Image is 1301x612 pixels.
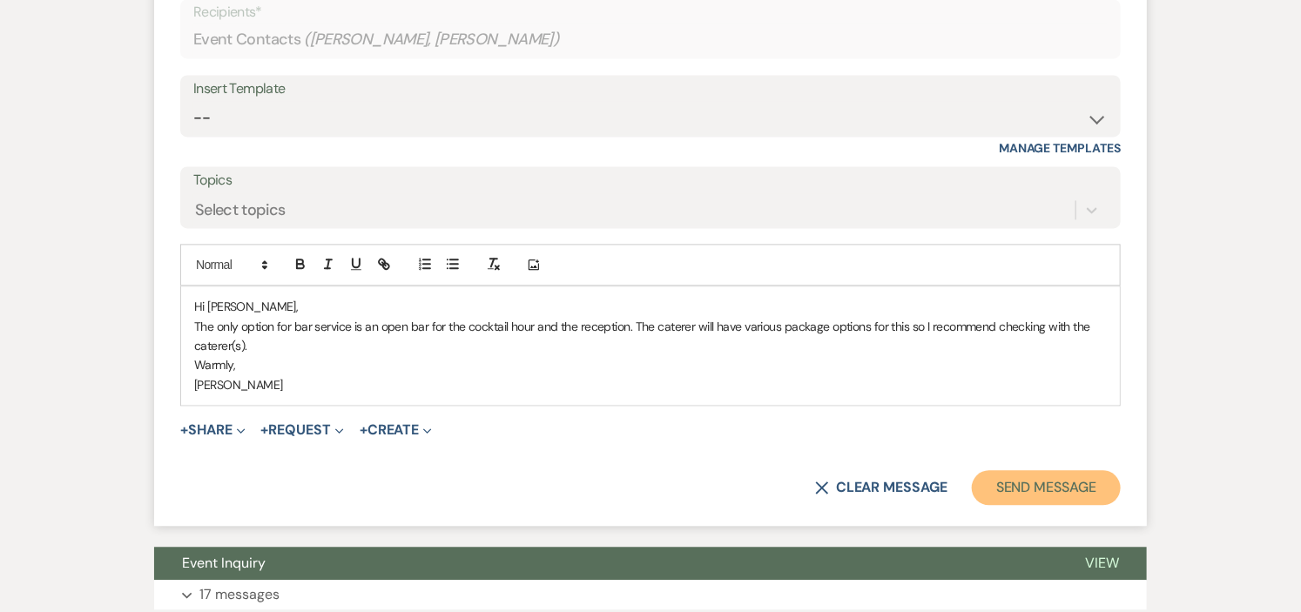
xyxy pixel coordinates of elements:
p: Warmly, [194,355,1107,374]
span: ( [PERSON_NAME], [PERSON_NAME] ) [304,28,560,51]
button: Event Inquiry [154,547,1057,580]
div: Select topics [195,198,286,222]
p: 17 messages [199,583,280,606]
span: + [360,423,367,437]
p: Hi [PERSON_NAME], [194,297,1107,316]
a: Manage Templates [999,140,1121,156]
span: + [261,423,269,437]
label: Topics [193,168,1108,193]
button: View [1057,547,1147,580]
p: Recipients* [193,1,1108,24]
div: Event Contacts [193,23,1108,57]
p: [PERSON_NAME] [194,375,1107,394]
button: Clear message [815,481,947,494]
button: Request [261,423,344,437]
span: View [1085,554,1119,572]
div: Insert Template [193,77,1108,102]
p: The only option for bar service is an open bar for the cocktail hour and the reception. The cater... [194,317,1107,356]
button: Send Message [972,470,1121,505]
span: Event Inquiry [182,554,266,572]
button: 17 messages [154,580,1147,609]
span: + [180,423,188,437]
button: Share [180,423,246,437]
button: Create [360,423,432,437]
